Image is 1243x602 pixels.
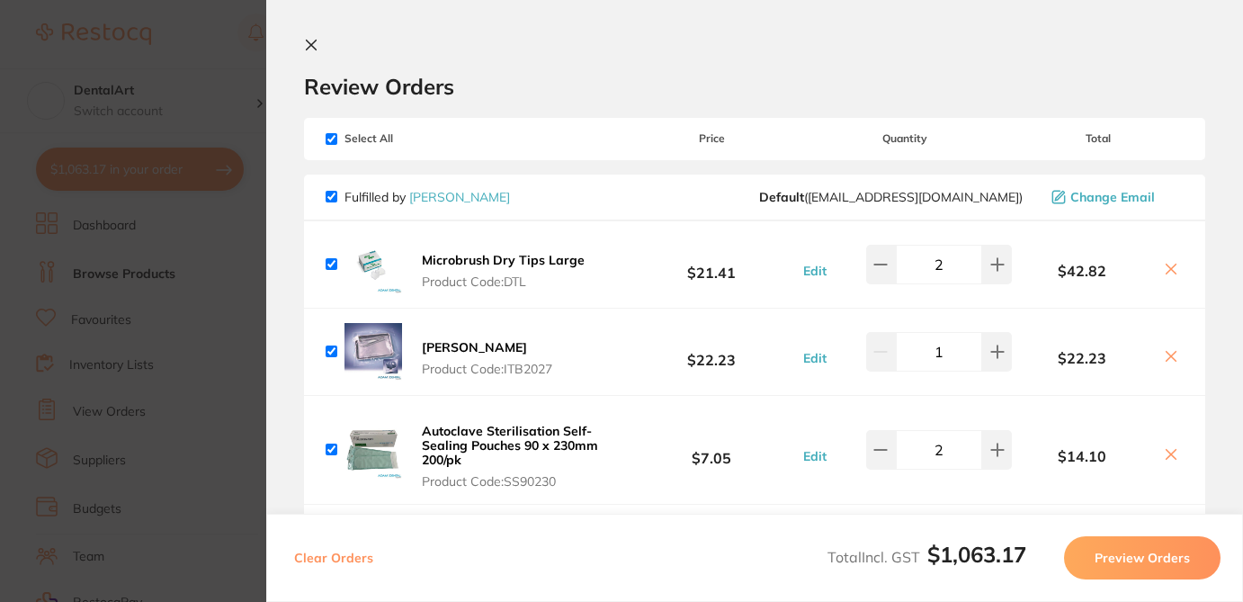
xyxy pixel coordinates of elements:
button: Autoclave Sterilisation Self-Sealing Pouches 90 x 230mm 200/pk Product Code:SS90230 [416,423,626,490]
b: $42.82 [1012,263,1151,279]
p: Fulfilled by [344,190,510,204]
span: Quantity [798,132,1013,145]
a: [PERSON_NAME] [409,189,510,205]
b: $1,063.17 [927,541,1026,568]
span: Product Code: DTL [422,274,585,289]
span: save@adamdental.com.au [759,190,1023,204]
b: $22.23 [1012,350,1151,366]
button: Edit [798,263,832,279]
b: Autoclave Sterilisation Self-Sealing Pouches 90 x 230mm 200/pk [422,423,598,468]
b: $22.23 [626,335,798,368]
button: Change Email [1046,189,1184,205]
button: Edit [798,448,832,464]
b: $7.05 [626,434,798,467]
span: Total [1012,132,1184,145]
span: Change Email [1070,190,1155,204]
h2: Review Orders [304,73,1205,100]
button: Clear Orders [289,536,379,580]
button: [PERSON_NAME] Product Code:ITB2027 [416,339,558,377]
button: Preview Orders [1064,536,1221,580]
b: Microbrush Dry Tips Large [422,252,585,268]
b: [PERSON_NAME] [422,339,527,355]
span: Product Code: SS90230 [422,474,621,489]
b: $14.10 [1012,448,1151,464]
img: bzB6Ym42Yg [344,236,402,293]
span: Select All [326,132,505,145]
span: Product Code: ITB2027 [422,362,552,376]
span: Price [626,132,798,145]
b: Default [759,189,804,205]
button: Edit [798,350,832,366]
button: Microbrush Dry Tips Large Product Code:DTL [416,252,590,290]
b: $21.41 [626,247,798,281]
span: Total Incl. GST [827,548,1026,566]
img: eDU2bTh2NA [344,421,402,479]
img: a3lxZm5vdA [344,323,402,381]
